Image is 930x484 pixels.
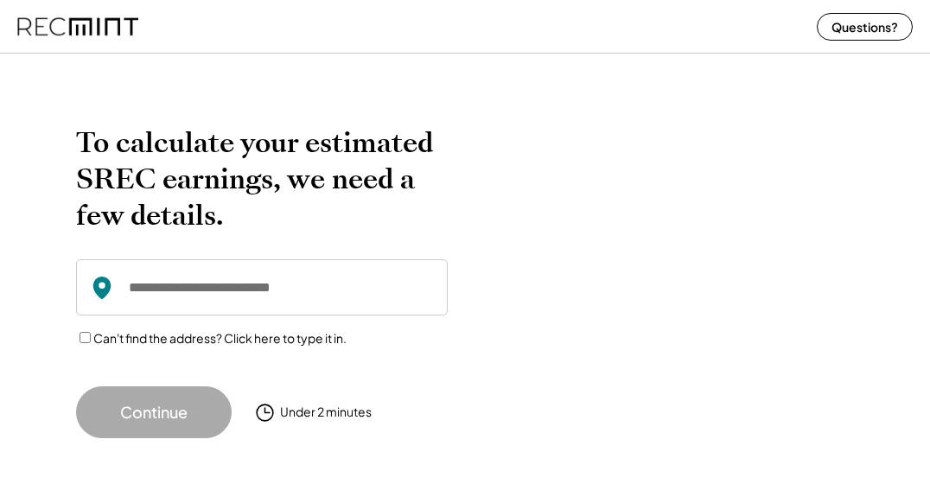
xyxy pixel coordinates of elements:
[817,13,913,41] button: Questions?
[17,3,138,49] img: recmint-logotype%403x%20%281%29.jpeg
[93,330,347,346] label: Can't find the address? Click here to type it in.
[491,124,828,402] img: yH5BAEAAAAALAAAAAABAAEAAAIBRAA7
[280,404,372,421] div: Under 2 minutes
[76,386,232,438] button: Continue
[76,124,448,233] h2: To calculate your estimated SREC earnings, we need a few details.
